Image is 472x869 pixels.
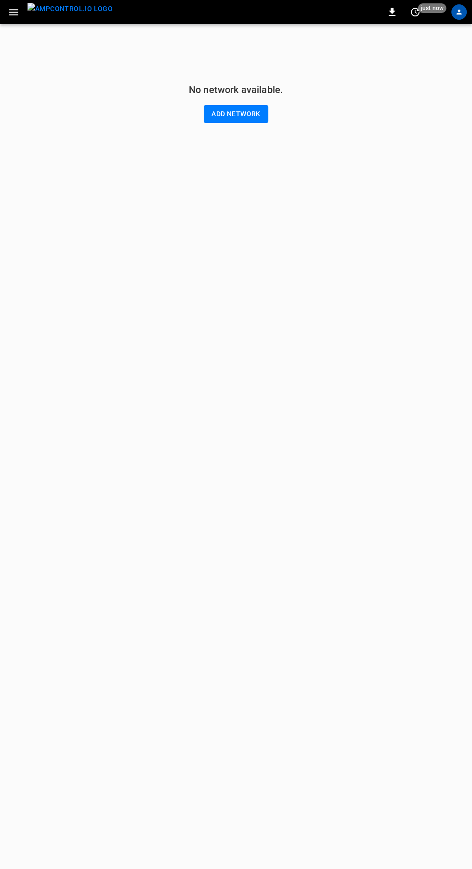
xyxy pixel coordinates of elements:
[407,4,423,20] button: set refresh interval
[27,3,113,15] img: ampcontrol.io logo
[418,3,446,13] span: just now
[204,105,268,123] button: Add network
[451,4,467,20] div: profile-icon
[189,82,283,97] h6: No network available.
